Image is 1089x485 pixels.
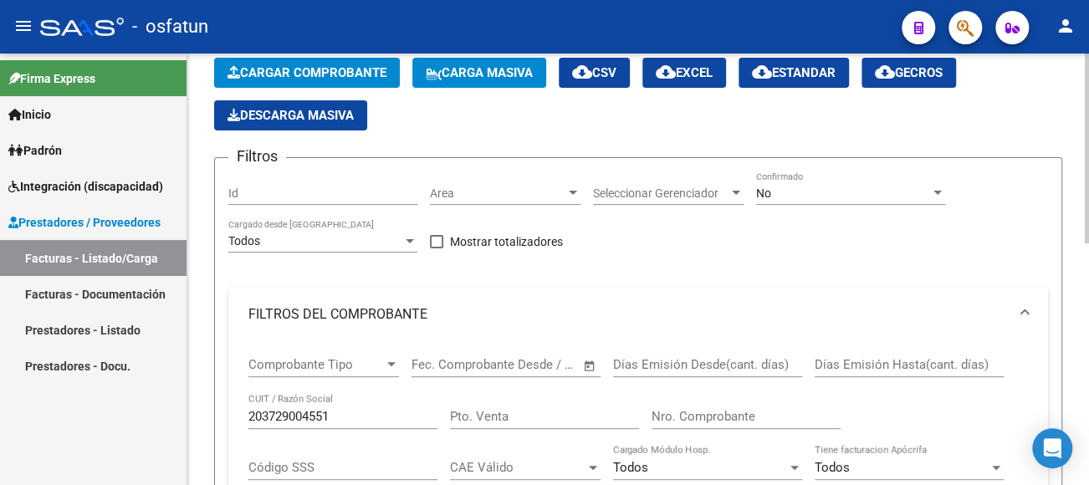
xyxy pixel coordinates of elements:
span: EXCEL [656,65,713,80]
span: Estandar [752,65,836,80]
span: Firma Express [8,69,95,88]
mat-panel-title: FILTROS DEL COMPROBANTE [248,305,1008,324]
span: Todos [815,460,850,475]
mat-icon: cloud_download [572,62,592,82]
span: Descarga Masiva [228,108,354,123]
span: Integración (discapacidad) [8,177,163,196]
span: CSV [572,65,616,80]
span: Padrón [8,141,62,160]
button: Descarga Masiva [214,100,367,130]
span: Mostrar totalizadores [450,232,563,252]
mat-icon: cloud_download [656,62,676,82]
div: Open Intercom Messenger [1032,428,1072,468]
button: Estandar [739,58,849,88]
span: No [756,186,771,200]
mat-icon: cloud_download [752,62,772,82]
span: - osfatun [132,8,208,45]
button: CSV [559,58,630,88]
h3: Filtros [228,145,286,168]
span: Comprobante Tipo [248,357,384,372]
span: Cargar Comprobante [228,65,386,80]
mat-icon: person [1056,16,1076,36]
mat-icon: menu [13,16,33,36]
span: Carga Masiva [426,65,533,80]
span: Todos [613,460,648,475]
button: Cargar Comprobante [214,58,400,88]
mat-icon: cloud_download [875,62,895,82]
mat-expansion-panel-header: FILTROS DEL COMPROBANTE [228,288,1048,341]
button: Carga Masiva [412,58,546,88]
input: Fecha fin [494,357,575,372]
span: Todos [228,234,260,248]
button: EXCEL [642,58,726,88]
span: Seleccionar Gerenciador [593,186,729,201]
span: CAE Válido [450,460,585,475]
button: Gecros [861,58,956,88]
span: Inicio [8,105,51,124]
button: Open calendar [580,356,600,375]
span: Gecros [875,65,943,80]
app-download-masive: Descarga masiva de comprobantes (adjuntos) [214,100,367,130]
span: Area [430,186,565,201]
span: Prestadores / Proveedores [8,213,161,232]
input: Fecha inicio [412,357,479,372]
